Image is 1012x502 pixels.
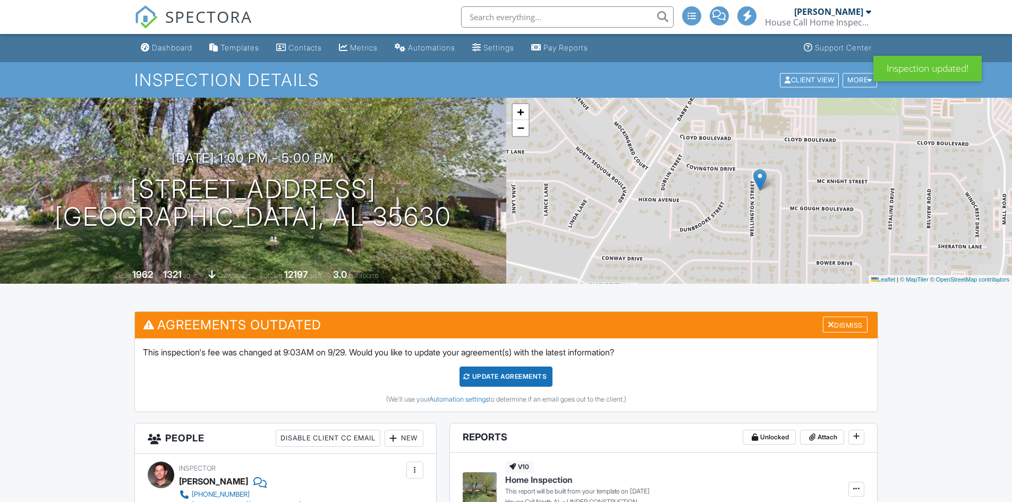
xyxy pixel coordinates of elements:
[513,120,529,136] a: Zoom out
[152,43,192,52] div: Dashboard
[179,489,301,500] a: [PHONE_NUMBER]
[135,423,436,454] h3: People
[543,43,588,52] div: Pay Reports
[55,175,452,232] h1: [STREET_ADDRESS] [GEOGRAPHIC_DATA], AL 35630
[310,271,323,279] span: sq.ft.
[429,395,489,403] a: Automation settings
[134,14,252,37] a: SPECTORA
[517,105,524,118] span: +
[333,269,347,280] div: 3.0
[753,169,767,191] img: Marker
[408,43,455,52] div: Automations
[873,56,982,81] div: Inspection updated!
[217,271,250,279] span: crawlspace
[179,473,248,489] div: [PERSON_NAME]
[192,490,250,499] div: [PHONE_NUMBER]
[134,71,878,89] h1: Inspection Details
[276,430,380,447] div: Disable Client CC Email
[897,276,898,283] span: |
[205,38,263,58] a: Templates
[284,269,308,280] div: 12197
[272,38,326,58] a: Contacts
[900,276,929,283] a: © MapTiler
[823,317,868,333] div: Dismiss
[779,75,841,83] a: Client View
[843,73,877,87] div: More
[335,38,382,58] a: Metrics
[220,43,259,52] div: Templates
[260,271,283,279] span: Lot Size
[385,430,423,447] div: New
[119,271,131,279] span: Built
[461,6,674,28] input: Search everything...
[517,121,524,134] span: −
[183,271,198,279] span: sq. ft.
[179,464,216,472] span: Inspector
[800,38,876,58] a: Support Center
[871,276,895,283] a: Leaflet
[815,43,872,52] div: Support Center
[460,367,552,387] div: Update Agreements
[483,43,514,52] div: Settings
[135,312,878,338] h3: Agreements Outdated
[143,395,870,404] div: (We'll use your to determine if an email goes out to the client.)
[132,269,153,280] div: 1962
[165,5,252,28] span: SPECTORA
[527,38,592,58] a: Pay Reports
[765,17,871,28] div: House Call Home Inspection
[163,269,182,280] div: 1321
[288,43,322,52] div: Contacts
[134,5,158,29] img: The Best Home Inspection Software - Spectora
[348,271,379,279] span: bathrooms
[780,73,839,87] div: Client View
[513,104,529,120] a: Zoom in
[350,43,378,52] div: Metrics
[137,38,197,58] a: Dashboard
[930,276,1009,283] a: © OpenStreetMap contributors
[794,6,863,17] div: [PERSON_NAME]
[468,38,518,58] a: Settings
[172,151,334,165] h3: [DATE] 1:00 pm - 5:00 pm
[390,38,460,58] a: Automations (Advanced)
[135,338,878,412] div: This inspection's fee was changed at 9:03AM on 9/29. Would you like to update your agreement(s) w...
